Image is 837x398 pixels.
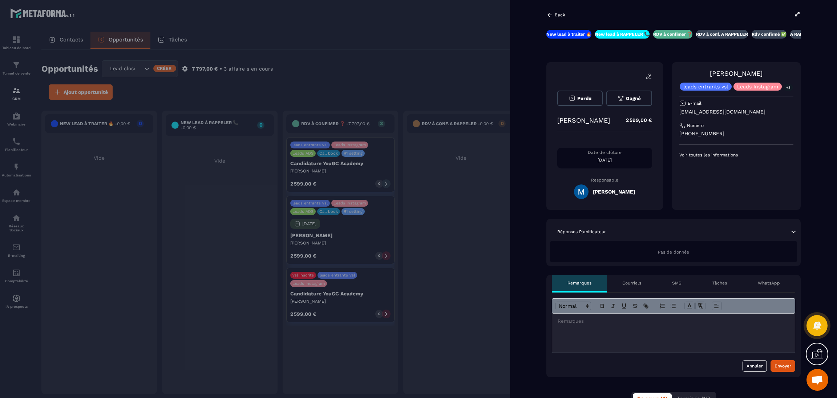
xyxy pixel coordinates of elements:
[593,189,635,195] h5: [PERSON_NAME]
[567,280,591,286] p: Remarques
[784,84,793,91] p: +3
[679,152,793,158] p: Voir toutes les informations
[557,91,603,106] button: Perdu
[557,157,652,163] p: [DATE]
[771,360,795,372] button: Envoyer
[557,229,606,235] p: Réponses Planificateur
[687,123,704,128] p: Numéro
[619,113,652,127] p: 2 599,00 €
[737,84,778,89] p: Leads Instagram
[712,280,727,286] p: Tâches
[626,96,641,101] span: Gagné
[710,69,763,77] a: [PERSON_NAME]
[679,130,793,137] p: [PHONE_NUMBER]
[557,116,610,124] p: [PERSON_NAME]
[743,360,767,372] button: Annuler
[806,369,828,391] a: Ouvrir le chat
[679,108,793,115] p: [EMAIL_ADDRESS][DOMAIN_NAME]
[775,362,791,370] div: Envoyer
[606,91,652,106] button: Gagné
[683,84,728,89] p: leads entrants vsl
[672,280,682,286] p: SMS
[758,280,780,286] p: WhatsApp
[688,100,701,106] p: E-mail
[622,280,641,286] p: Courriels
[658,250,689,255] span: Pas de donnée
[557,178,652,183] p: Responsable
[577,96,591,101] span: Perdu
[557,150,652,155] p: Date de clôture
